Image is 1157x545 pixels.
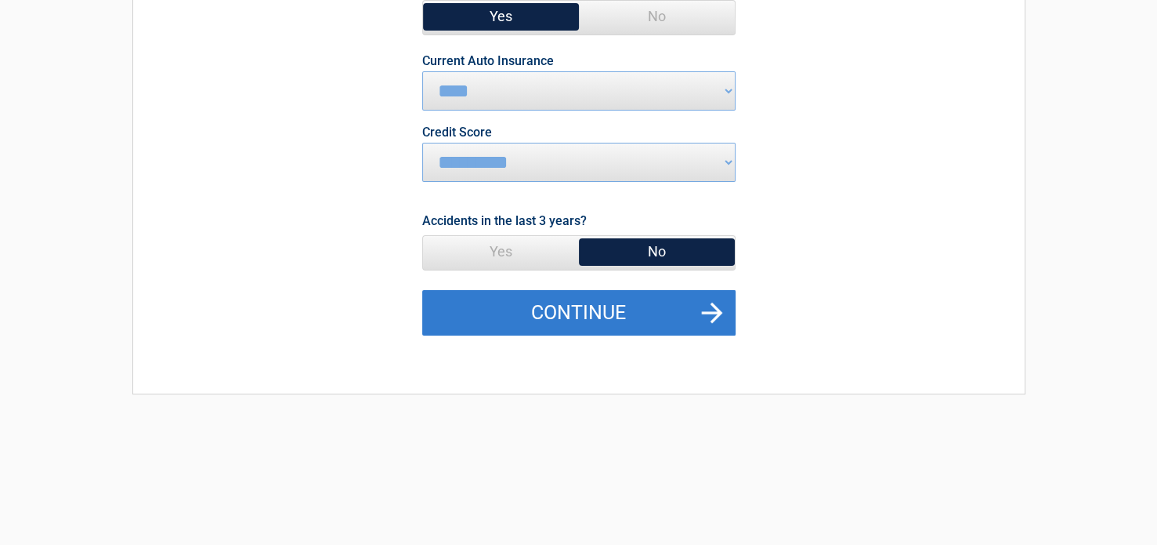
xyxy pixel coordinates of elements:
[423,236,579,267] span: Yes
[579,236,735,267] span: No
[423,1,579,32] span: Yes
[422,210,587,231] label: Accidents in the last 3 years?
[422,290,736,336] button: Continue
[579,1,735,32] span: No
[422,126,492,139] label: Credit Score
[422,55,554,67] label: Current Auto Insurance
